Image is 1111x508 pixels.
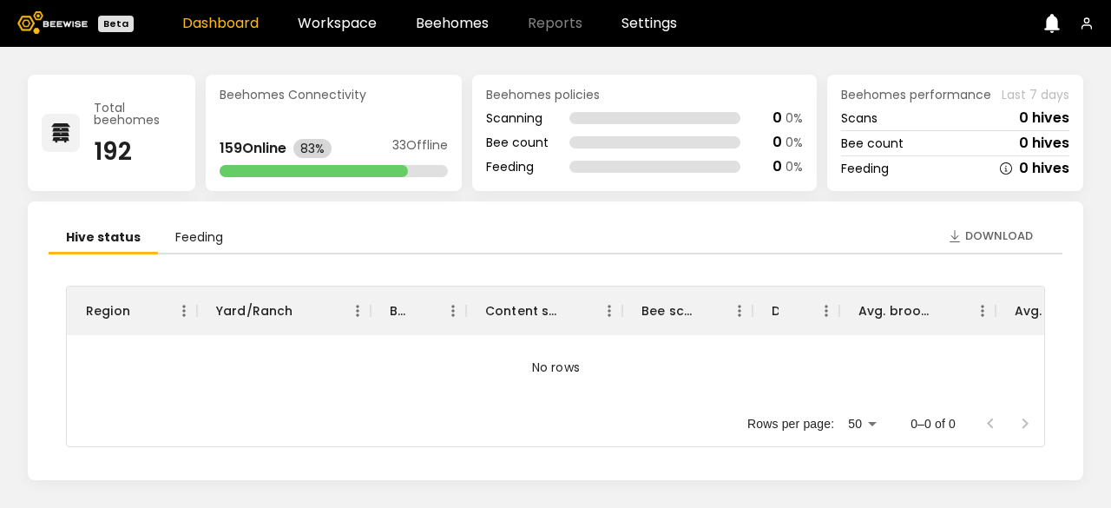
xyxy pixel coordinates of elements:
div: 0 % [786,136,803,148]
button: Sort [293,299,318,323]
div: Feeding [486,161,549,173]
button: Sort [935,299,959,323]
div: Avg. brood frames [858,287,935,335]
button: Download [939,222,1042,250]
div: Beta [98,16,134,32]
div: Avg. brood frames [839,287,996,335]
div: Content scan hives [485,287,562,335]
div: Bee scan hives [622,287,753,335]
div: Scanning [486,112,549,124]
div: 0 % [786,112,803,124]
div: Yard/Ranch [197,287,371,335]
span: Beehomes performance [841,89,991,101]
div: 0 % [786,161,803,173]
div: 50 [841,412,883,437]
div: No rows [67,335,1045,399]
a: Dashboard [182,16,259,30]
button: Sort [692,299,716,323]
button: Sort [779,299,803,323]
button: Menu [440,298,466,324]
div: Content scan hives [466,287,622,335]
div: 0 [772,160,782,174]
div: 159 Online [220,142,286,155]
button: Sort [405,299,430,323]
div: Dead hives [772,287,779,335]
button: Menu [171,298,197,324]
span: Last 7 days [1002,89,1069,101]
button: Sort [562,299,586,323]
div: BH ID [371,287,466,335]
div: Yard/Ranch [216,287,293,335]
a: Settings [621,16,677,30]
div: Beehomes Connectivity [220,89,448,101]
button: Menu [345,298,371,324]
div: Region [67,287,197,335]
span: Reports [528,16,582,30]
img: Beewise logo [17,11,88,34]
span: Download [965,228,1033,245]
p: Rows per page: [747,415,834,432]
div: Avg. bee frames [1015,287,1091,335]
div: Bee count [486,136,549,148]
div: 192 [94,140,181,164]
div: 0 hives [1019,111,1069,125]
div: Scans [841,112,878,124]
div: Beehomes policies [486,89,803,101]
a: Workspace [298,16,377,30]
button: Menu [596,298,622,324]
li: Hive status [49,222,158,254]
div: BH ID [390,287,405,335]
p: 0–0 of 0 [910,415,956,432]
div: Total beehomes [94,102,181,126]
button: Menu [970,298,996,324]
button: Menu [813,298,839,324]
div: 0 hives [1019,162,1069,175]
div: Bee scan hives [641,287,692,335]
li: Feeding [158,222,240,254]
div: 0 hives [1019,136,1069,150]
div: 33 Offline [392,139,448,158]
div: 83% [293,139,332,158]
a: Beehomes [416,16,489,30]
div: Feeding [841,162,889,175]
button: Sort [130,299,154,323]
div: Region [86,287,130,335]
div: 0 [772,135,782,149]
div: Bee count [841,137,904,149]
button: Menu [726,298,753,324]
div: Dead hives [753,287,839,335]
div: 0 [772,111,782,125]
